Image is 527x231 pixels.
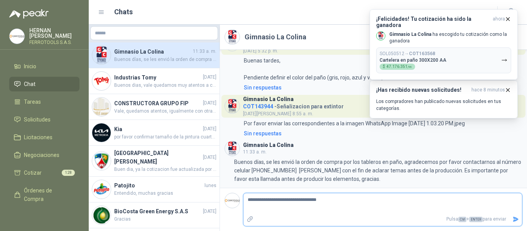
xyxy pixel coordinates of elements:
[257,212,510,226] p: Pulsa + para enviar
[245,32,306,42] h2: Gimnasio La Colina
[114,149,201,166] h4: [GEOGRAPHIC_DATA][PERSON_NAME]
[9,209,79,224] a: Remisiones
[114,47,191,56] h4: Gimnasio La Colina
[389,32,431,37] b: Gimnasio La Colina
[24,133,52,142] span: Licitaciones
[376,87,468,93] h3: ¡Has recibido nuevas solicitudes!
[92,98,111,116] img: Company Logo
[89,177,220,202] a: Company LogoPatojitolunesEntendido, muchas gracias
[24,62,36,71] span: Inicio
[114,99,201,108] h4: CONSTRUCTORA GRUPO FIP
[244,119,465,128] p: Por favor enviar las correspondientes a la imagen WhatsApp Image [DATE] 1.03.20 PM.jpeg
[9,130,79,145] a: Licitaciones
[29,28,79,39] p: HERNAN [PERSON_NAME]
[493,16,505,28] span: ahora
[114,7,133,17] h1: Chats
[380,64,415,70] div: $
[370,9,518,80] button: ¡Felicidades! Tu cotización ha sido la ganadoraahora Company LogoGimnasio La Colina ha escogido t...
[24,151,59,159] span: Negociaciones
[89,68,220,94] a: Company LogoIndustrias Tomy[DATE]Buenos dias, vale quedamos muy atentos a cualquier requerimiento...
[244,56,383,82] p: Buenas tardes, Pendiente definir el color del paño (gris, rojo, azul y verde)
[203,208,216,215] span: [DATE]
[243,101,344,109] h4: - Señalizacion para extintor
[9,94,79,109] a: Tareas
[407,65,412,69] span: ,96
[469,217,483,222] span: ENTER
[376,98,511,112] p: Los compradores han publicado nuevas solicitudes en tus categorías.
[62,170,75,176] span: 128
[203,125,216,133] span: [DATE]
[203,74,216,81] span: [DATE]
[9,183,79,206] a: Órdenes de Compra
[243,111,313,116] span: [DATE][PERSON_NAME] 8:55 a. m.
[92,180,111,199] img: Company Logo
[203,154,216,161] span: [DATE]
[10,29,24,44] img: Company Logo
[243,97,294,101] h3: Gimnasio La Colina
[114,125,201,133] h4: Kia
[24,169,42,177] span: Cotizar
[92,152,111,170] img: Company Logo
[89,202,220,228] a: Company LogoBioCosta Green Energy S.A.S[DATE]Gracias
[242,129,522,138] a: Sin respuestas
[24,115,51,124] span: Solicitudes
[114,216,216,223] span: Gracias
[243,48,278,54] span: [DATE] 5:32 p. m.
[92,46,111,64] img: Company Logo
[376,16,490,28] h3: ¡Felicidades! Tu cotización ha sido la ganadora
[225,193,240,208] img: Company Logo
[458,217,466,222] span: Ctrl
[389,31,511,44] p: ha escogido tu cotización como la ganadora
[9,9,49,19] img: Logo peakr
[225,30,240,44] img: Company Logo
[114,207,201,216] h4: BioCosta Green Energy S.A.S
[242,83,522,92] a: Sin respuestas
[29,40,79,45] p: FERROTOOLS S.A.S.
[243,212,257,226] label: Adjuntar archivos
[203,99,216,107] span: [DATE]
[114,73,201,82] h4: Industrias Tomy
[89,120,220,146] a: Company LogoKia[DATE]por favor confirmar tamaño de la pintura cuartos o galon
[24,80,35,88] span: Chat
[387,65,412,69] span: 47.176.351
[471,87,505,93] span: hace 8 minutos
[193,48,216,55] span: 11:33 a. m.
[114,108,216,115] span: Vale, quedamos atentos, igualmente con otras solicitudes que realizamos a la marca logramos bloqu...
[380,51,435,57] p: SOL050512 →
[370,80,518,118] button: ¡Has recibido nuevas solicitudes!hace 8 minutos Los compradores han publicado nuevas solicitudes ...
[114,190,216,197] span: Entendido, muchas gracias
[377,32,385,40] img: Company Logo
[92,206,111,224] img: Company Logo
[244,129,282,138] div: Sin respuestas
[9,148,79,162] a: Negociaciones
[9,59,79,74] a: Inicio
[92,72,111,90] img: Company Logo
[24,186,72,203] span: Órdenes de Compra
[243,143,294,147] h3: Gimnasio La Colina
[114,56,216,63] span: Buenos días, se les envió la orden de compra por los tableros en paño, agradecemos por favor cont...
[89,42,220,68] a: Company LogoGimnasio La Colina11:33 a. m.Buenos días, se les envió la orden de compra por los tab...
[89,146,220,177] a: Company Logo[GEOGRAPHIC_DATA][PERSON_NAME][DATE]Buen dia, ya la cotizacion fue actualizada por el...
[114,181,203,190] h4: Patojito
[92,123,111,142] img: Company Logo
[24,98,41,106] span: Tareas
[114,133,216,141] span: por favor confirmar tamaño de la pintura cuartos o galon
[89,94,220,120] a: Company LogoCONSTRUCTORA GRUPO FIP[DATE]Vale, quedamos atentos, igualmente con otras solicitudes ...
[9,165,79,180] a: Cotizar128
[376,47,511,73] button: SOL050512→COT163568Cartelera en paño 300X200 AA$47.176.351,96
[9,112,79,127] a: Solicitudes
[225,141,240,156] img: Company Logo
[9,77,79,91] a: Chat
[114,166,216,173] span: Buen dia, ya la cotizacion fue actualizada por el TV de 60 Pulgadas con la referencia solicitada.
[243,103,273,110] span: COT143944
[204,182,216,189] span: lunes
[243,149,267,155] span: 11:33 a. m.
[114,82,216,89] span: Buenos dias, vale quedamos muy atentos a cualquier requerimiento, si nos hacen la compra de las 3...
[234,158,522,183] p: Buenos días, se les envió la orden de compra por los tableros en paño, agradecemos por favor cont...
[380,57,446,63] p: Cartelera en paño 300X200 AA
[509,212,522,226] button: Enviar
[244,83,282,92] div: Sin respuestas
[409,51,435,56] b: COT163568
[225,99,240,113] img: Company Logo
